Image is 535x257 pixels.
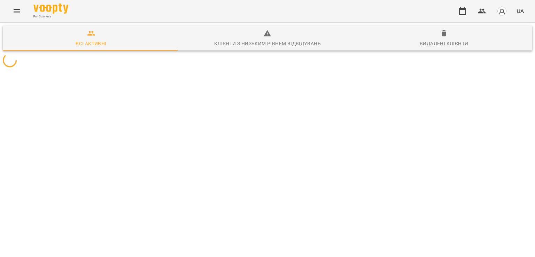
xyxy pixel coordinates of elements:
[214,39,321,48] div: Клієнти з низьким рівнем відвідувань
[8,3,25,20] button: Menu
[33,3,68,14] img: Voopty Logo
[76,39,106,48] div: Всі активні
[514,5,527,17] button: UA
[517,7,524,15] span: UA
[497,6,507,16] img: avatar_s.png
[33,14,68,19] span: For Business
[420,39,468,48] div: Видалені клієнти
